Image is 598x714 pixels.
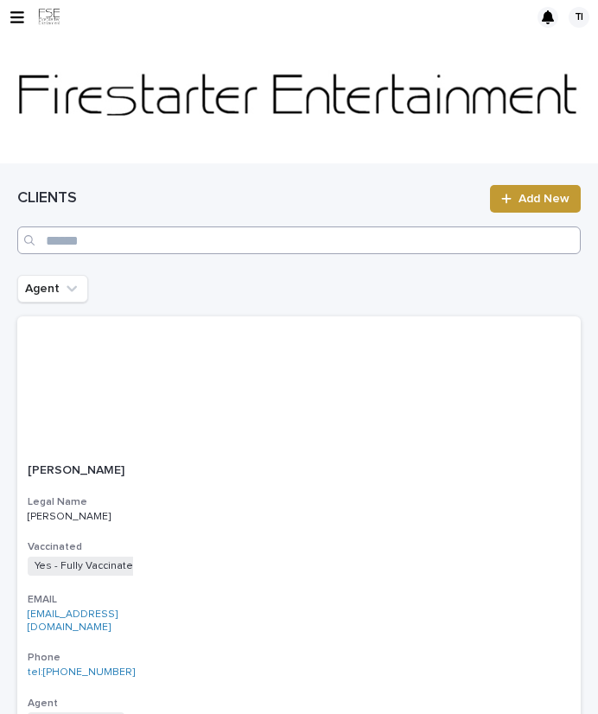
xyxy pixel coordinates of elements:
img: 9JgRvJ3ETPGCJDhvPVA5 [38,6,60,29]
span: Add New [518,193,569,205]
h3: Phone [28,651,570,665]
button: Agent [17,275,88,303]
p: [PERSON_NAME] [28,463,151,478]
span: Yes - Fully Vaccinated [28,557,147,576]
a: tel:[PHONE_NUMBER] [28,667,135,678]
h3: Vaccinated [28,540,570,554]
h3: EMAIL [28,593,570,607]
p: [PERSON_NAME] [28,511,151,523]
input: Search [17,226,581,254]
a: [EMAIL_ADDRESS][DOMAIN_NAME] [28,609,118,632]
a: Add New [490,185,581,213]
div: TI [569,7,589,28]
h1: CLIENTS [17,188,480,209]
h3: Legal Name [28,495,570,509]
h3: Agent [28,697,570,711]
